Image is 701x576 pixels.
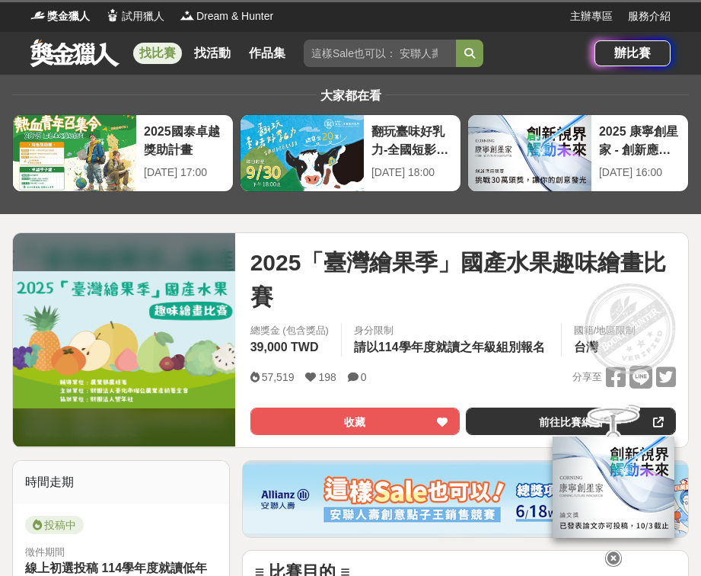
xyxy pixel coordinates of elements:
[196,8,273,24] span: Dream & Hunter
[250,323,329,338] span: 總獎金 (包含獎品)
[30,8,90,24] a: Logo獎金獵人
[594,40,671,66] a: 辦比賽
[47,8,90,24] span: 獎金獵人
[318,371,336,383] span: 198
[250,245,676,314] span: 2025「臺灣繪果季」國產水果趣味繪畫比賽
[354,341,545,354] span: 請以114學年度就讀之年級組別報名
[12,114,234,192] a: 2025國泰卓越獎助計畫[DATE] 17:00
[30,8,46,23] img: Logo
[133,43,182,64] a: 找比賽
[467,114,689,192] a: 2025 康寧創星家 - 創新應用競賽[DATE] 16:00
[105,8,164,24] a: Logo試用獵人
[25,516,84,534] span: 投稿中
[25,546,65,558] span: 徵件期間
[574,323,636,338] div: 國籍/地區限制
[262,371,295,383] span: 57,519
[13,271,235,408] img: Cover Image
[250,408,460,435] button: 收藏
[105,8,120,23] img: Logo
[628,8,671,24] a: 服務介紹
[599,165,680,181] div: [DATE] 16:00
[243,43,292,64] a: 作品集
[13,461,229,504] div: 時間走期
[361,371,367,383] span: 0
[250,341,319,354] span: 39,000 TWD
[240,114,461,192] a: 翻玩臺味好乳力-全國短影音創意大募集[DATE] 18:00
[570,8,613,24] a: 主辦專區
[354,323,549,338] div: 身分限制
[144,123,225,157] div: 2025國泰卓越獎助計畫
[304,40,456,67] input: 這樣Sale也可以： 安聯人壽創意銷售法募集
[466,408,676,435] a: 前往比賽網站
[599,123,680,157] div: 2025 康寧創星家 - 創新應用競賽
[553,437,674,538] img: dba1bbf6-76bd-42cc-8148-a1b5599eab3d.png
[317,89,385,102] span: 大家都在看
[144,165,225,181] div: [DATE] 17:00
[122,8,164,24] span: 試用獵人
[371,123,453,157] div: 翻玩臺味好乳力-全國短影音創意大募集
[572,366,602,389] span: 分享至
[180,8,273,24] a: LogoDream & Hunter
[371,165,453,181] div: [DATE] 18:00
[180,8,195,23] img: Logo
[574,341,598,354] span: 台灣
[188,43,237,64] a: 找活動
